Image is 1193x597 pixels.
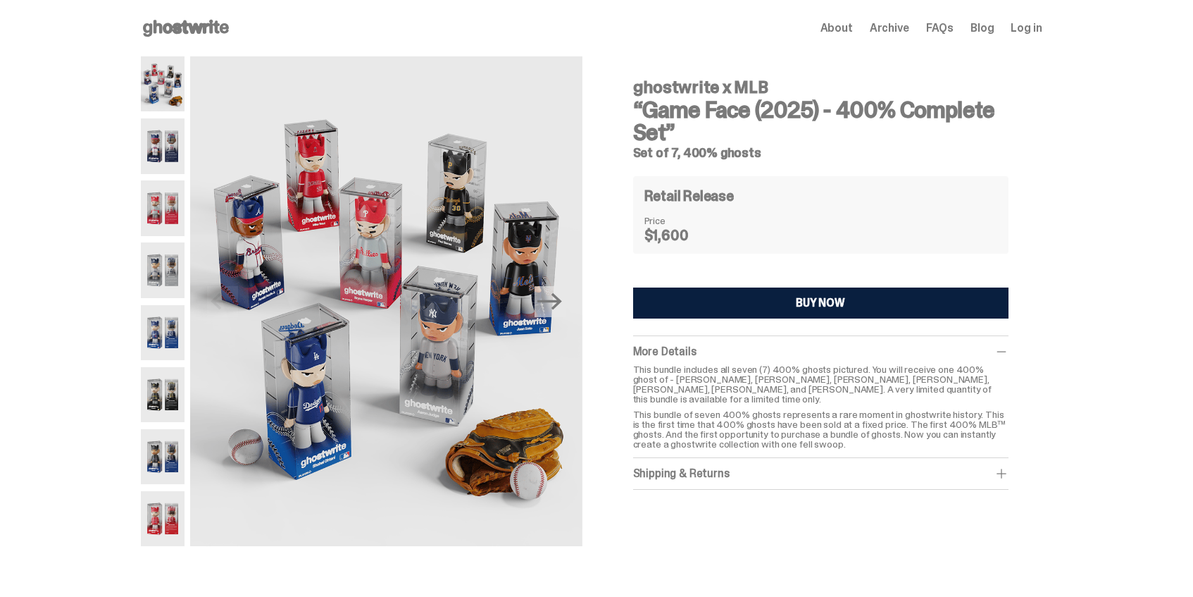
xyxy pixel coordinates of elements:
[141,491,185,546] img: 08-ghostwrite-mlb-game-face-complete-set-mike-trout.png
[190,56,582,546] img: 01-ghostwrite-mlb-game-face-complete-set.png
[633,364,1008,404] p: This bundle includes all seven (7) 400% ghosts pictured. You will receive one 400% ghost of - [PE...
[633,79,1008,96] h4: ghostwrite x MLB
[644,228,715,242] dd: $1,600
[633,99,1008,144] h3: “Game Face (2025) - 400% Complete Set”
[633,467,1008,481] div: Shipping & Returns
[870,23,909,34] a: Archive
[796,297,845,309] div: BUY NOW
[644,189,734,203] h4: Retail Release
[141,56,185,111] img: 01-ghostwrite-mlb-game-face-complete-set.png
[633,288,1008,319] button: BUY NOW
[141,118,185,173] img: 02-ghostwrite-mlb-game-face-complete-set-ronald-acuna-jr.png
[633,410,1008,449] p: This bundle of seven 400% ghosts represents a rare moment in ghostwrite history. This is the firs...
[141,180,185,235] img: 03-ghostwrite-mlb-game-face-complete-set-bryce-harper.png
[926,23,954,34] a: FAQs
[970,23,994,34] a: Blog
[820,23,853,34] a: About
[141,305,185,360] img: 05-ghostwrite-mlb-game-face-complete-set-shohei-ohtani.png
[141,242,185,297] img: 04-ghostwrite-mlb-game-face-complete-set-aaron-judge.png
[644,216,715,226] dt: Price
[633,344,697,359] span: More Details
[141,429,185,484] img: 07-ghostwrite-mlb-game-face-complete-set-juan-soto.png
[535,286,566,317] button: Next
[1011,23,1042,34] a: Log in
[633,147,1008,159] h5: Set of 7, 400% ghosts
[141,367,185,422] img: 06-ghostwrite-mlb-game-face-complete-set-paul-skenes.png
